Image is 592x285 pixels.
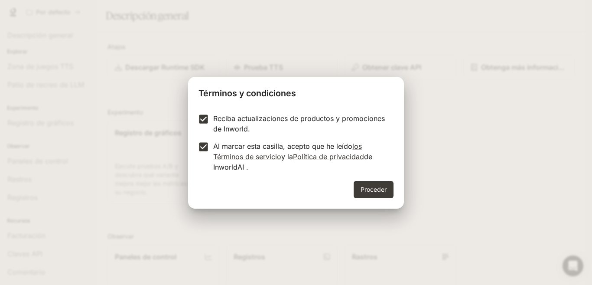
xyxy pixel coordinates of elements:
[213,142,362,161] a: los Términos de servicio
[354,181,394,198] button: Proceder
[293,152,364,161] a: Política de privacidad
[213,152,372,171] font: de InworldAI .
[198,88,296,98] font: Términos y condiciones
[213,142,352,151] font: Al marcar esta casilla, acepto que he leído
[213,114,385,133] font: Reciba actualizaciones de productos y promociones de Inworld.
[361,186,387,193] font: Proceder
[281,152,293,161] font: y la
